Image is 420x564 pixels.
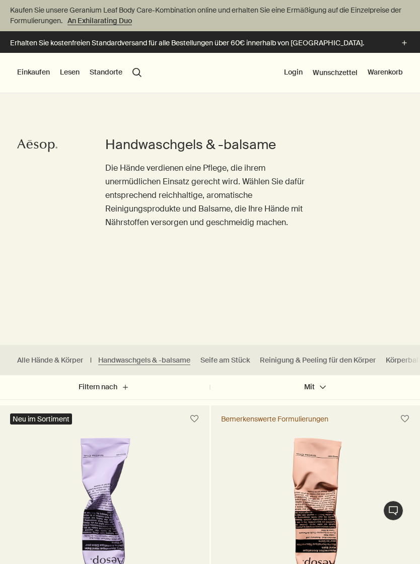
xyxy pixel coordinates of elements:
[185,410,203,428] button: Zum Wunschzettel hinzufügen
[10,38,389,48] p: Erhalten Sie kostenfreien Standardversand für alle Bestellungen über 60€ innerhalb von [GEOGRAPHI...
[368,67,403,78] button: Warenkorb
[313,68,358,77] a: Wunschzettel
[10,413,72,425] div: Neu im Sortiment
[17,67,50,78] button: Einkaufen
[60,67,80,78] button: Lesen
[260,356,376,365] a: Reinigung & Peeling für den Körper
[17,356,83,365] a: Alle Hände & Körper
[210,375,420,399] button: Mit
[132,68,142,77] button: Menüpunkt "Suche" öffnen
[105,161,315,230] p: Die Hände verdienen eine Pflege, die ihrem unermüdlichen Einsatz gerecht wird. Wählen Sie dafür e...
[105,136,315,154] h1: Handwaschgels & -balsame
[284,53,403,93] nav: supplementary
[17,138,57,153] svg: Aesop
[383,501,403,521] button: Live-Support Chat
[15,135,60,158] a: Aesop
[90,67,122,78] button: Standorte
[284,67,303,78] button: Login
[65,15,134,26] a: An Exhilarating Duo
[10,5,410,26] p: Kaufen Sie unsere Geranium Leaf Body Care-Kombination online und erhalten Sie eine Ermäßigung auf...
[200,356,250,365] a: Seife am Stück
[17,53,142,93] nav: primary
[10,37,410,49] button: Erhalten Sie kostenfreien Standardversand für alle Bestellungen über 60€ innerhalb von [GEOGRAPHI...
[98,356,190,365] a: Handwaschgels & -balsame
[221,414,328,424] div: Bemerkenswerte Formulierungen
[396,410,414,428] button: Zum Wunschzettel hinzufügen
